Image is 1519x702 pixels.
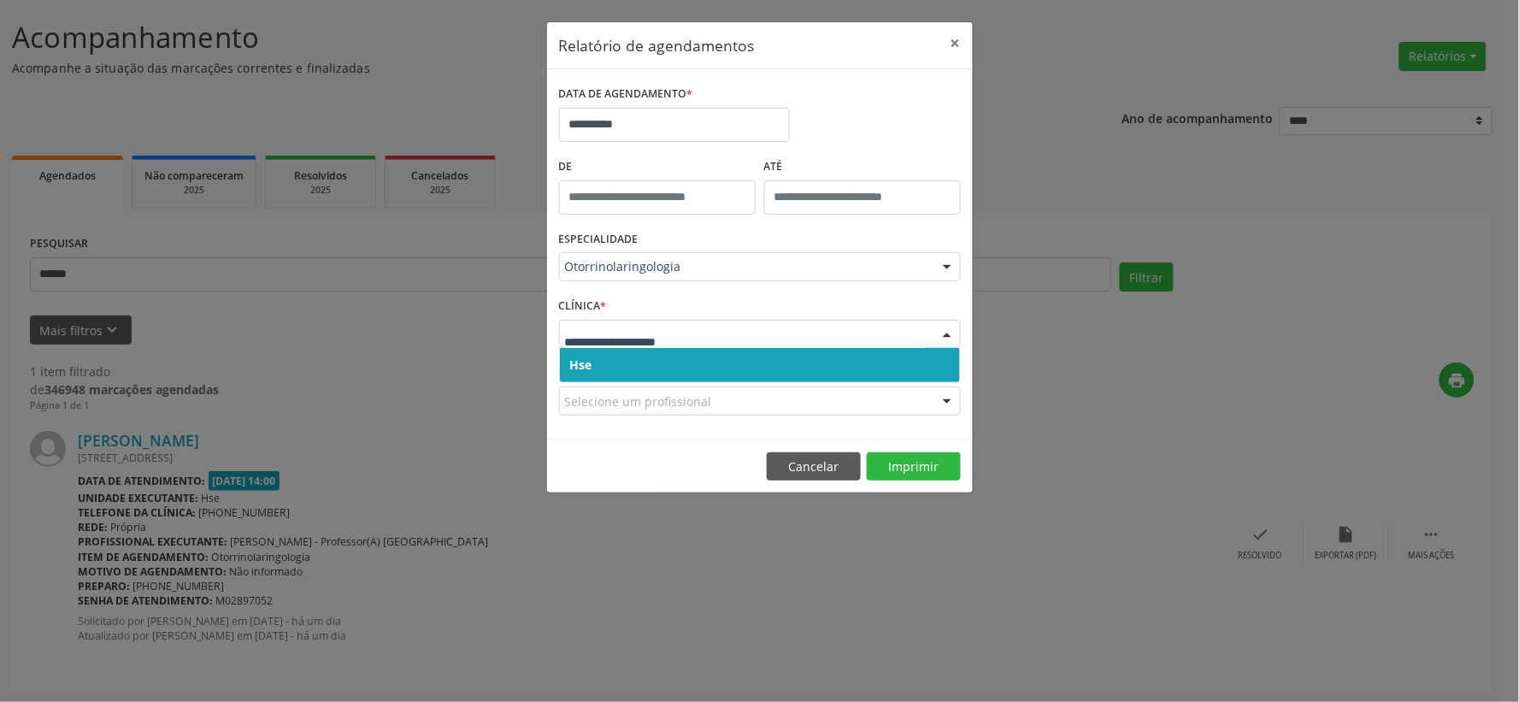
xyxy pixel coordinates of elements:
[559,154,756,180] label: De
[565,392,712,410] span: Selecione um profissional
[764,154,961,180] label: ATÉ
[559,293,607,320] label: CLÍNICA
[559,227,639,253] label: ESPECIALIDADE
[939,22,973,64] button: Close
[867,452,961,481] button: Imprimir
[559,81,693,108] label: DATA DE AGENDAMENTO
[767,452,861,481] button: Cancelar
[559,34,755,56] h5: Relatório de agendamentos
[565,258,926,275] span: Otorrinolaringologia
[570,357,592,373] span: Hse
